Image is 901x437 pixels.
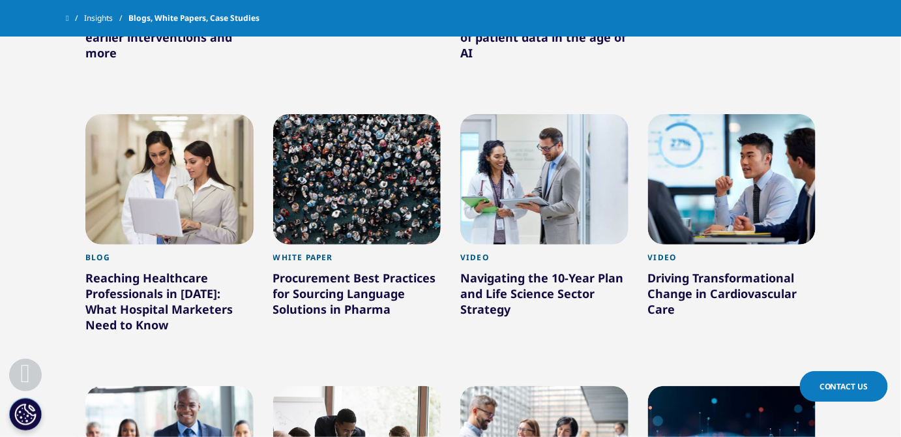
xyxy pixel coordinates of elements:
a: Blog Reaching Healthcare Professionals in [DATE]: What Hospital Marketers Need to Know [85,245,254,367]
span: Contact Us [820,381,868,392]
div: Driving Transformational Change in Cardiovascular Care [648,270,816,322]
a: Contact Us [800,371,888,402]
div: Blog [85,252,254,270]
button: Cookie Settings [9,398,42,430]
div: Video [460,252,628,270]
a: Video Driving Transformational Change in Cardiovascular Care [648,245,816,351]
a: White Paper Procurement Best Practices for Sourcing Language Solutions in Pharma [273,245,441,351]
a: Video Navigating the 10-Year Plan and Life Science Sector Strategy [460,245,628,351]
div: White Paper [273,252,441,270]
div: Procurement Best Practices for Sourcing Language Solutions in Pharma [273,270,441,322]
a: Insights [84,7,128,30]
div: Reaching Healthcare Professionals in [DATE]: What Hospital Marketers Need to Know [85,270,254,338]
span: Blogs, White Papers, Case Studies [128,7,259,30]
div: Video [648,252,816,270]
div: Navigating the 10-Year Plan and Life Science Sector Strategy [460,270,628,322]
